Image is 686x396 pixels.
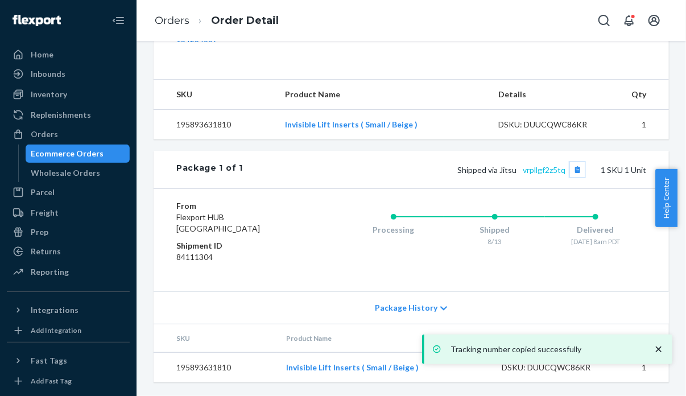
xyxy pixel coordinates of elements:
[31,148,104,159] div: Ecommerce Orders
[7,65,130,83] a: Inbounds
[7,106,130,124] a: Replenishments
[26,145,130,163] a: Ecommerce Orders
[277,324,493,353] th: Product Name
[31,167,101,179] div: Wholesale Orders
[523,165,565,175] a: vrpllgf2z5tq
[655,169,677,227] button: Help Center
[7,46,130,64] a: Home
[545,224,646,236] div: Delivered
[146,4,288,38] ol: breadcrumbs
[155,14,189,27] a: Orders
[31,187,55,198] div: Parcel
[7,301,130,319] button: Integrations
[285,119,418,129] a: Invisible Lift Inserts ( Small / Beige )
[7,85,130,104] a: Inventory
[31,226,48,238] div: Prep
[176,34,217,44] a: 134234589
[7,204,130,222] a: Freight
[618,9,640,32] button: Open notifications
[31,49,53,60] div: Home
[7,223,130,241] a: Prep
[31,207,59,218] div: Freight
[31,266,69,278] div: Reporting
[7,374,130,388] a: Add Fast Tag
[606,353,669,383] td: 1
[603,109,669,139] td: 1
[13,15,61,26] img: Flexport logo
[31,89,67,100] div: Inventory
[7,125,130,143] a: Orders
[444,237,546,246] div: 8/13
[176,251,297,263] dd: 84111304
[606,324,669,353] th: Qty
[502,362,597,373] div: DSKU: DUUCQWC86KR
[31,355,67,366] div: Fast Tags
[7,242,130,261] a: Returns
[375,302,437,313] span: Package History
[107,9,130,32] button: Close Navigation
[286,362,419,372] a: Invisible Lift Inserts ( Small / Beige )
[490,80,603,110] th: Details
[176,162,243,177] div: Package 1 of 1
[211,14,279,27] a: Order Detail
[31,129,58,140] div: Orders
[176,212,260,233] span: Flexport HUB [GEOGRAPHIC_DATA]
[26,164,130,182] a: Wholesale Orders
[276,80,489,110] th: Product Name
[7,183,130,201] a: Parcel
[343,224,444,236] div: Processing
[545,237,646,246] div: [DATE] 8am PDT
[154,109,276,139] td: 195893631810
[451,344,642,355] p: Tracking number copied successfully
[7,324,130,337] a: Add Integration
[31,109,91,121] div: Replenishments
[643,9,666,32] button: Open account menu
[31,325,81,335] div: Add Integration
[243,162,646,177] div: 1 SKU 1 Unit
[154,353,277,383] td: 195893631810
[603,80,669,110] th: Qty
[7,352,130,370] button: Fast Tags
[154,324,277,353] th: SKU
[653,344,664,355] svg: close toast
[31,246,61,257] div: Returns
[444,224,546,236] div: Shipped
[499,119,594,130] div: DSKU: DUUCQWC86KR
[176,240,297,251] dt: Shipment ID
[7,263,130,281] a: Reporting
[570,162,585,177] button: Copy tracking number
[31,376,72,386] div: Add Fast Tag
[31,304,78,316] div: Integrations
[31,68,65,80] div: Inbounds
[154,80,276,110] th: SKU
[493,324,606,353] th: Details
[176,200,297,212] dt: From
[457,165,585,175] span: Shipped via Jitsu
[593,9,615,32] button: Open Search Box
